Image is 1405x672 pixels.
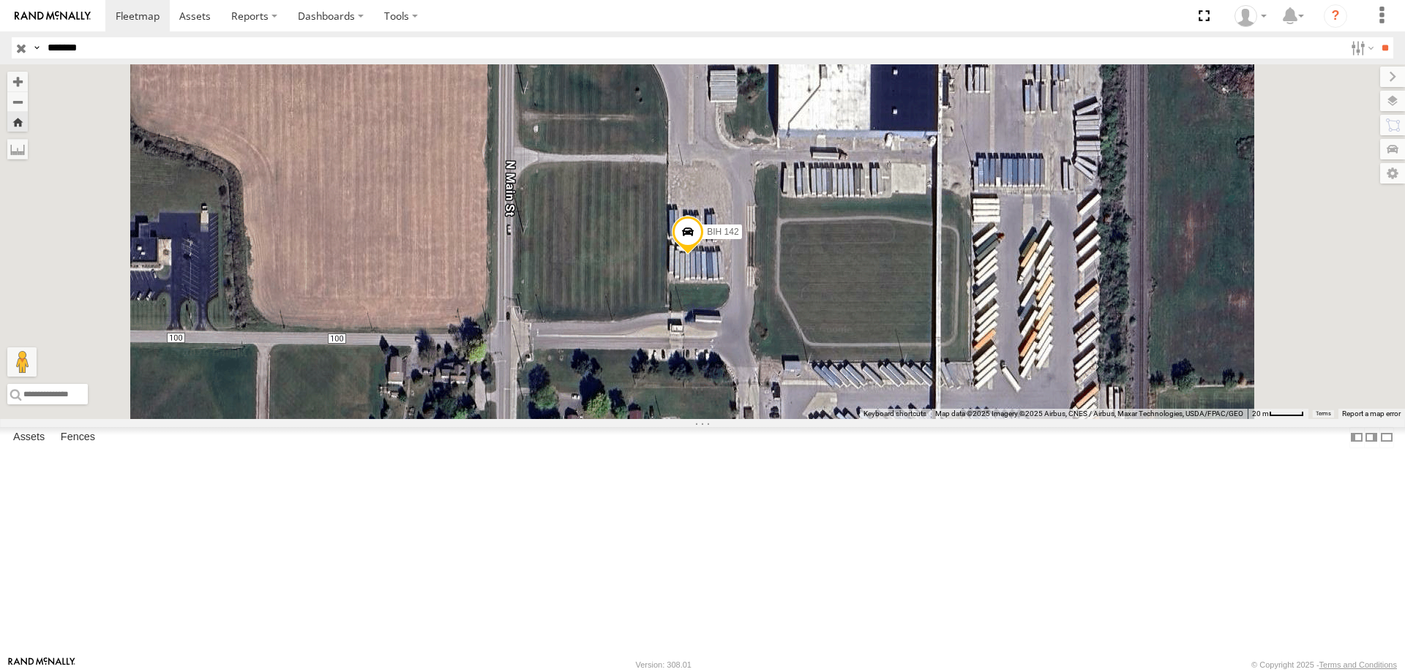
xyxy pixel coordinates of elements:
a: Visit our Website [8,657,75,672]
div: Version: 308.01 [636,660,692,669]
label: Search Filter Options [1345,37,1376,58]
button: Zoom Home [7,112,28,132]
label: Search Query [31,37,42,58]
span: BIH 142 [707,227,738,237]
label: Dock Summary Table to the Left [1349,427,1364,448]
img: rand-logo.svg [15,11,91,21]
label: Dock Summary Table to the Right [1364,427,1379,448]
div: Nele . [1229,5,1272,27]
i: ? [1324,4,1347,28]
label: Map Settings [1380,163,1405,184]
a: Terms and Conditions [1319,660,1397,669]
label: Hide Summary Table [1379,427,1394,448]
button: Zoom out [7,91,28,112]
span: 20 m [1252,409,1269,418]
span: Map data ©2025 Imagery ©2025 Airbus, CNES / Airbus, Maxar Technologies, USDA/FPAC/GEO [935,409,1243,418]
label: Assets [6,427,52,448]
label: Fences [53,427,102,448]
button: Keyboard shortcuts [863,409,926,419]
button: Zoom in [7,72,28,91]
a: Report a map error [1342,409,1401,418]
button: Map Scale: 20 m per 44 pixels [1248,409,1308,419]
label: Measure [7,139,28,159]
a: Terms (opens in new tab) [1316,411,1331,417]
div: © Copyright 2025 - [1251,660,1397,669]
button: Drag Pegman onto the map to open Street View [7,347,37,377]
